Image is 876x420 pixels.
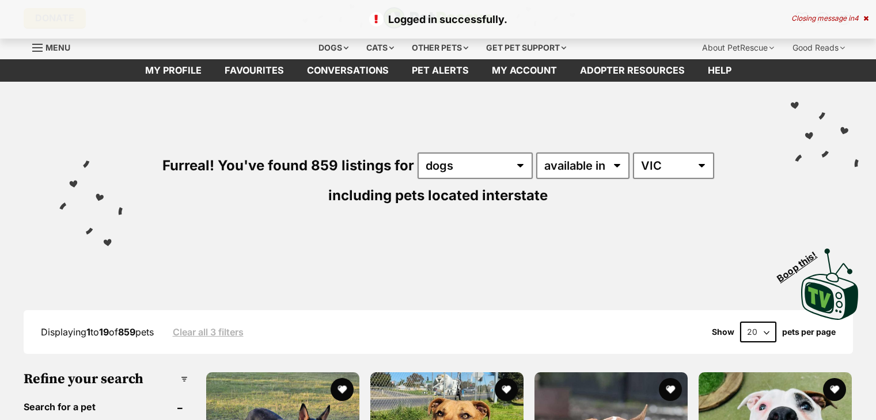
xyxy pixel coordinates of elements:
[173,327,244,337] a: Clear all 3 filters
[659,378,682,401] button: favourite
[568,59,696,82] a: Adopter resources
[775,242,828,284] span: Boop this!
[32,36,78,57] a: Menu
[712,327,734,337] span: Show
[400,59,480,82] a: Pet alerts
[213,59,295,82] a: Favourites
[41,326,154,338] span: Displaying to of pets
[118,326,135,338] strong: 859
[694,36,782,59] div: About PetRescue
[782,327,836,337] label: pets per page
[358,36,402,59] div: Cats
[331,378,354,401] button: favourite
[854,14,859,22] span: 4
[134,59,213,82] a: My profile
[99,326,109,338] strong: 19
[45,43,70,52] span: Menu
[12,12,864,27] p: Logged in successfully.
[310,36,357,59] div: Dogs
[784,36,853,59] div: Good Reads
[404,36,476,59] div: Other pets
[86,326,90,338] strong: 1
[495,378,518,401] button: favourite
[801,249,859,320] img: PetRescue TV logo
[696,59,743,82] a: Help
[801,238,859,322] a: Boop this!
[480,59,568,82] a: My account
[24,402,188,412] header: Search for a pet
[162,157,414,174] span: Furreal! You've found 859 listings for
[24,371,188,387] h3: Refine your search
[328,187,548,204] span: including pets located interstate
[478,36,574,59] div: Get pet support
[791,14,869,22] div: Closing message in
[823,378,846,401] button: favourite
[295,59,400,82] a: conversations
